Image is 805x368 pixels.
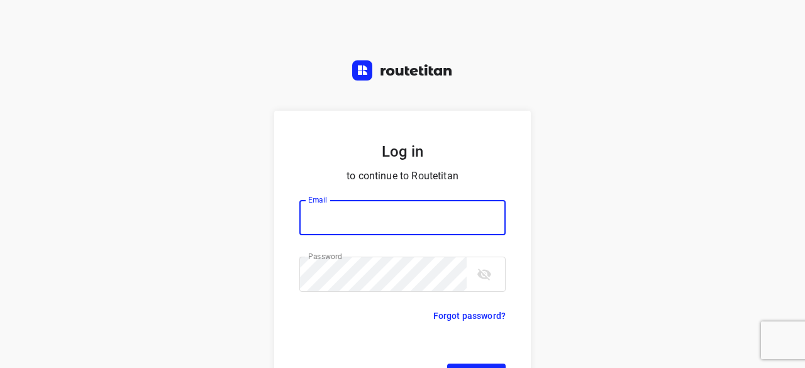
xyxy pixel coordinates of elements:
[352,60,453,81] img: Routetitan
[472,262,497,287] button: toggle password visibility
[299,167,506,185] p: to continue to Routetitan
[433,308,506,323] a: Forgot password?
[352,60,453,84] a: Routetitan
[299,141,506,162] h5: Log in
